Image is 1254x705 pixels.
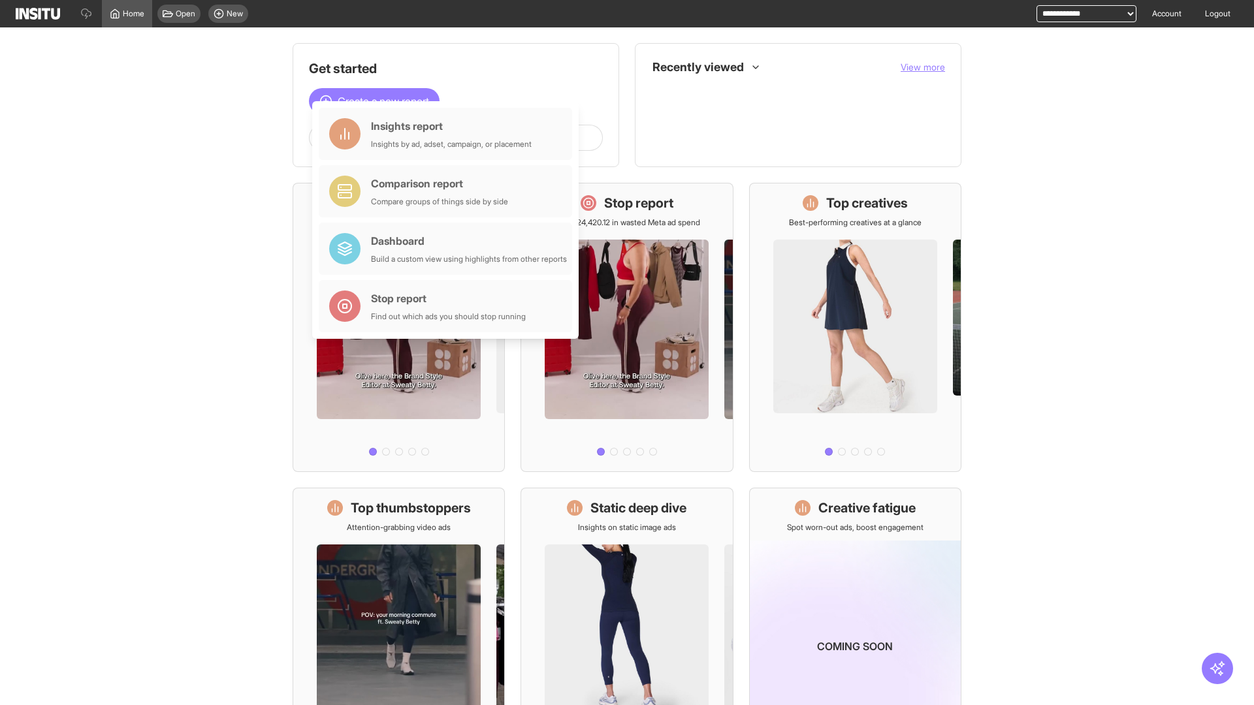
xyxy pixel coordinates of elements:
h1: Static deep dive [590,499,686,517]
p: Best-performing creatives at a glance [789,217,922,228]
div: Find out which ads you should stop running [371,311,526,322]
span: View more [901,61,945,72]
h1: Get started [309,59,603,78]
button: Create a new report [309,88,440,114]
h1: Top thumbstoppers [351,499,471,517]
button: View more [901,61,945,74]
div: Insights report [371,118,532,134]
span: New [227,8,243,19]
div: Stop report [371,290,526,306]
div: Compare groups of things side by side [371,196,508,207]
a: What's live nowSee all active ads instantly [293,183,505,472]
a: Top creativesBest-performing creatives at a glance [749,183,961,472]
h1: Top creatives [826,194,908,212]
p: Insights on static image ads [578,522,676,533]
span: Create a new report [338,93,429,109]
span: Home [123,8,144,19]
div: Comparison report [371,176,508,191]
p: Save £24,420.12 in wasted Meta ad spend [553,217,700,228]
div: Dashboard [371,233,567,249]
div: Build a custom view using highlights from other reports [371,254,567,264]
a: Stop reportSave £24,420.12 in wasted Meta ad spend [521,183,733,472]
p: Attention-grabbing video ads [347,522,451,533]
img: Logo [16,8,60,20]
div: Insights by ad, adset, campaign, or placement [371,139,532,149]
h1: Stop report [604,194,673,212]
span: Open [176,8,195,19]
